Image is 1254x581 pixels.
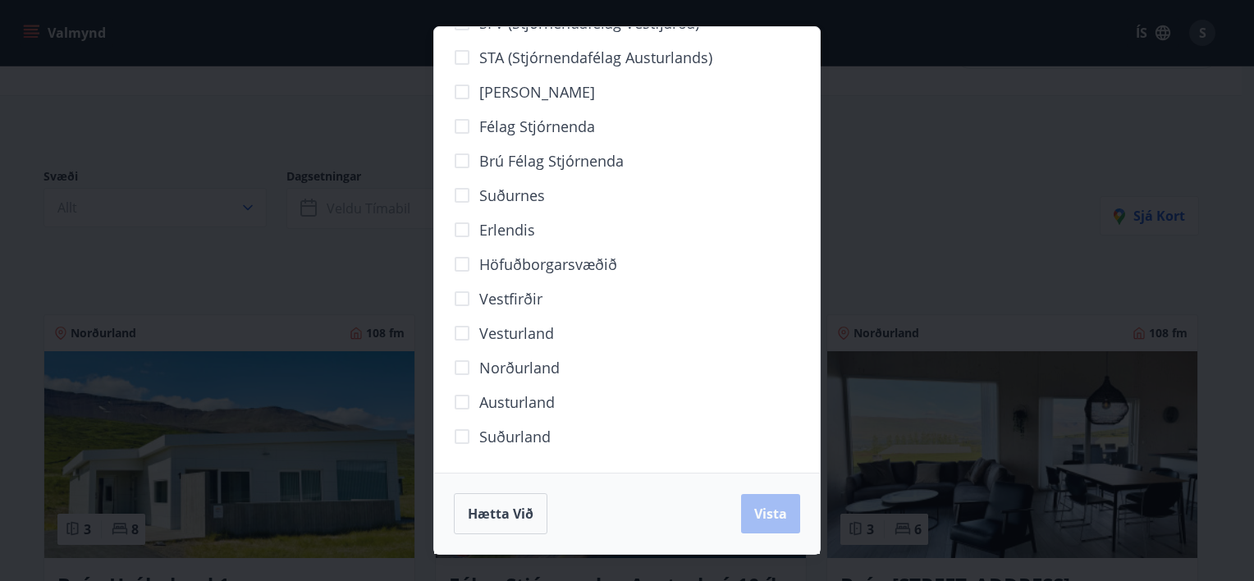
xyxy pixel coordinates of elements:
span: Erlendis [479,219,535,240]
span: Vesturland [479,323,554,344]
span: Félag stjórnenda [479,116,595,137]
span: Norðurland [479,357,560,378]
span: Brú félag stjórnenda [479,150,624,172]
span: Vestfirðir [479,288,542,309]
span: Hætta við [468,505,533,523]
button: Hætta við [454,493,547,534]
span: Suðurland [479,426,551,447]
span: Suðurnes [479,185,545,206]
span: Höfuðborgarsvæðið [479,254,617,275]
span: [PERSON_NAME] [479,81,595,103]
span: Austurland [479,391,555,413]
span: STA (Stjórnendafélag Austurlands) [479,47,712,68]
